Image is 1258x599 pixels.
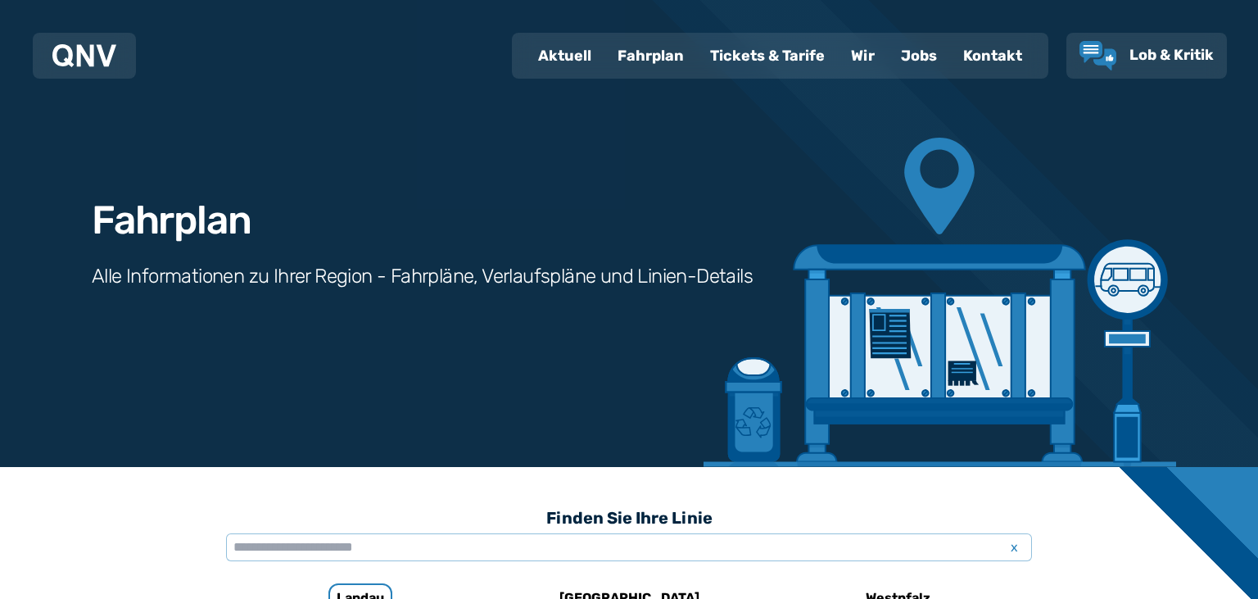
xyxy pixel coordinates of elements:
[1079,41,1214,70] a: Lob & Kritik
[1002,538,1025,557] span: x
[92,201,251,240] h1: Fahrplan
[838,34,888,77] a: Wir
[950,34,1035,77] a: Kontakt
[697,34,838,77] a: Tickets & Tarife
[92,263,753,289] h3: Alle Informationen zu Ihrer Region - Fahrpläne, Verlaufspläne und Linien-Details
[525,34,604,77] a: Aktuell
[52,39,116,72] a: QNV Logo
[604,34,697,77] a: Fahrplan
[52,44,116,67] img: QNV Logo
[1129,46,1214,64] span: Lob & Kritik
[226,500,1032,536] h3: Finden Sie Ihre Linie
[888,34,950,77] a: Jobs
